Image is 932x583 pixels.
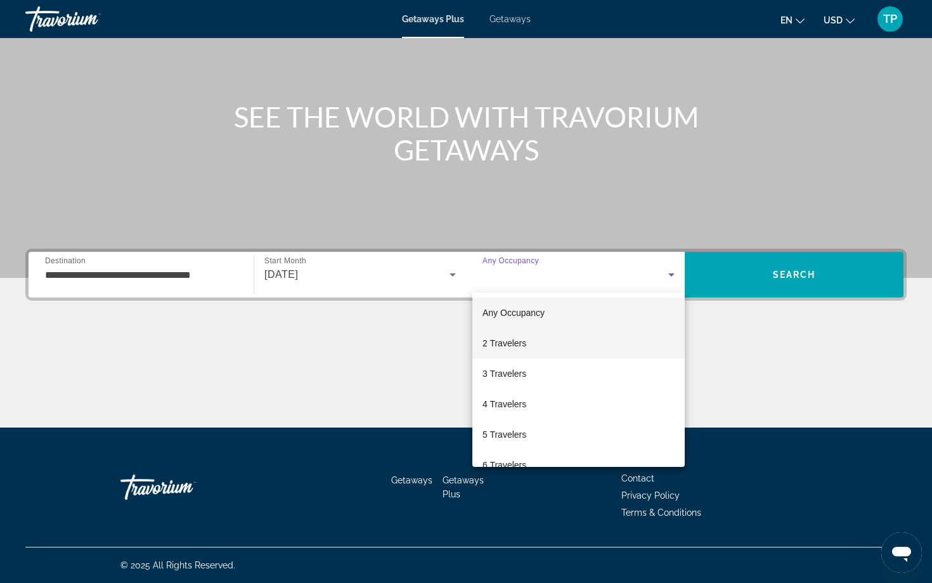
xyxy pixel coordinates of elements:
[482,336,526,351] span: 2 Travelers
[881,532,922,573] iframe: Button to launch messaging window
[482,366,526,381] span: 3 Travelers
[482,457,526,473] span: 6 Travelers
[482,427,526,442] span: 5 Travelers
[482,396,526,412] span: 4 Travelers
[482,308,545,318] span: Any Occupancy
